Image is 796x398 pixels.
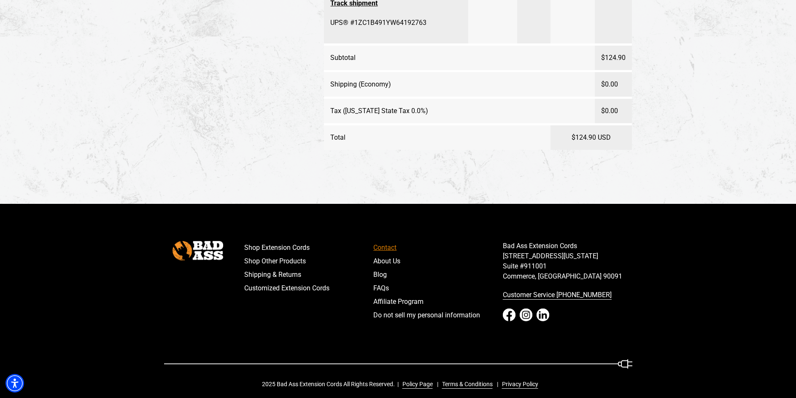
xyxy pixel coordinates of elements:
a: FAQs [373,282,503,295]
a: Policy Page [399,380,433,389]
span: Subtotal [330,46,356,70]
span: Tax ([US_STATE] State Tax 0.0%) [330,99,428,123]
p: Bad Ass Extension Cords [STREET_ADDRESS][US_STATE] Suite #911001 Commerce, [GEOGRAPHIC_DATA] 90091 [503,241,632,282]
a: Blog [373,268,503,282]
a: Customized Extension Cords [244,282,374,295]
a: Facebook - open in a new tab [503,309,515,321]
span: Shipping (Economy) [330,73,391,96]
span: $124.90 [601,46,626,70]
span: $0.00 [601,99,618,123]
a: Shop Other Products [244,255,374,268]
a: call 833-674-1699 [503,288,632,302]
a: Shop Extension Cords [244,241,374,255]
span: UPS® #1ZC1B491YW64192763 [330,11,426,35]
span: $0.00 [601,73,618,96]
span: $124.90 USD [572,126,611,149]
a: Privacy Policy [499,380,538,389]
div: 2025 Bad Ass Extension Cords All Rights Reserved. [262,380,544,389]
a: Contact [373,241,503,255]
div: Accessibility Menu [5,374,24,393]
a: Instagram - open in a new tab [520,309,532,321]
img: Bad Ass Extension Cords [173,241,223,260]
a: Do not sell my personal information [373,309,503,322]
span: Total [330,126,345,149]
a: About Us [373,255,503,268]
a: Affiliate Program [373,295,503,309]
a: Shipping & Returns [244,268,374,282]
a: LinkedIn - open in a new tab [537,309,549,321]
a: Terms & Conditions [439,380,493,389]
